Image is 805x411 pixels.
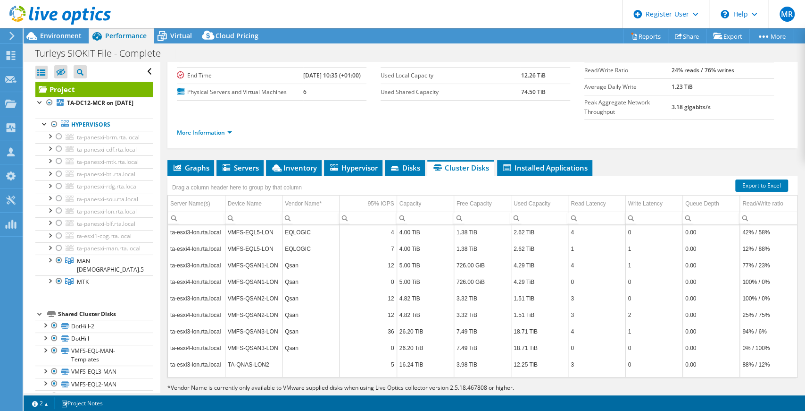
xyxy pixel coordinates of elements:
td: Column Used Capacity, Value 4.29 TiB [511,274,568,290]
td: Column Free Capacity, Value 726.00 GiB [454,257,511,274]
label: Average Daily Write [584,82,671,92]
a: ta-panesxi-sou.rta.local [35,193,153,205]
div: Read Latency [571,198,606,209]
td: Column Read Latency, Value 1 [568,240,625,257]
td: Column Capacity, Value 4.00 TiB [397,224,454,240]
td: Server Name(s) Column [168,196,225,212]
td: Column Server Name(s), Filter cell [168,212,225,224]
span: ta-esxi1-cbg.rta.local [77,232,132,240]
td: Column Vendor Name*, Filter cell [282,212,340,224]
a: More Information [177,128,232,137]
a: ta-panesxi-btl.rta.local [35,168,153,180]
b: 1.23 TiB [671,83,692,91]
td: Column Device Name, Value VMFS-QSAN3-LON [225,340,282,356]
td: Column Free Capacity, Value 7.49 TiB [454,340,511,356]
td: Column Used Capacity, Filter cell [511,212,568,224]
td: Column Read/Write ratio, Value 12% / 88% [740,240,797,257]
a: VMFS-EQL3-MAN [35,366,153,378]
span: Installed Applications [502,163,588,172]
td: Column Server Name(s), Value ta-esxi3-lon.rta.local [168,290,225,307]
a: ta-panesxi-brm.rta.local [35,131,153,143]
td: Column Write Latency, Filter cell [625,212,682,224]
td: Column Read Latency, Value 4 [568,224,625,240]
td: Column 95% IOPS, Value 0 [340,340,397,356]
div: 95% IOPS [368,198,394,209]
td: Column Free Capacity, Filter cell [454,212,511,224]
td: Column Device Name, Value VMFS-EQL5-LON [225,224,282,240]
td: Read Latency Column [568,196,625,212]
a: ta-panesxi-blf.rta.local [35,217,153,230]
td: Column Vendor Name*, Value Qsan [282,257,340,274]
td: Column Read Latency, Value 4 [568,257,625,274]
td: Column Vendor Name*, Value Qsan [282,340,340,356]
td: Column Read Latency, Value 3 [568,290,625,307]
td: Read/Write ratio Column [740,196,797,212]
span: MR [780,7,795,22]
td: Column Device Name, Value VMFS-EQL5-LON [225,240,282,257]
td: Column Used Capacity, Value 12.25 TiB [511,356,568,373]
span: Graphs [172,163,209,172]
td: Column Write Latency, Value 1 [625,257,682,274]
td: Column Read/Write ratio, Value 25% / 75% [740,307,797,323]
a: Share [668,29,706,43]
div: Server Name(s) [170,198,210,209]
a: ta-panesxi-rdg.rta.local [35,180,153,193]
td: Column Queue Depth, Value 0.00 [682,274,739,290]
td: Column Write Latency, Value 0 [625,340,682,356]
td: Write Latency Column [625,196,682,212]
svg: \n [721,10,729,18]
a: Project Notes [54,397,109,409]
div: Write Latency [628,198,663,209]
td: Column Queue Depth, Value 0.00 [682,290,739,307]
td: Column Queue Depth, Value 0.00 [682,240,739,257]
td: Column Device Name, Value VMFS-QSAN1-LON [225,257,282,274]
td: Column Used Capacity, Value 2.62 TiB [511,224,568,240]
span: Servers [221,163,259,172]
td: Column Capacity, Value 26.20 TiB [397,323,454,340]
td: Column Used Capacity, Value 18.71 TiB [511,323,568,340]
a: Project [35,82,153,97]
span: Cluster Disks [432,163,489,172]
td: Column Free Capacity, Value 726.00 GiB [454,274,511,290]
td: Column Capacity, Value 4.82 TiB [397,307,454,323]
td: Column Read/Write ratio, Value 94% / 6% [740,323,797,340]
td: Column Write Latency, Value 0 [625,224,682,240]
td: Column Free Capacity, Value 3.32 TiB [454,290,511,307]
span: ta-panesxi-lon.rta.local [77,207,137,215]
td: Used Capacity Column [511,196,568,212]
a: VMFS-EQL4-MAN [35,390,153,402]
a: DotHill-2 [35,320,153,332]
td: Column Queue Depth, Value 0.00 [682,257,739,274]
a: MTK [35,275,153,288]
td: Column Server Name(s), Value ta-esxi3-lon.rta.local [168,257,225,274]
label: End Time [177,71,303,80]
a: ta-panesxi-mtk.rta.local [35,155,153,168]
a: ta-panesxi-lon.rta.local [35,205,153,217]
a: VMFS-EQL2-MAN [35,378,153,390]
td: Column Vendor Name*, Value Qsan [282,274,340,290]
td: Column 95% IOPS, Value 0 [340,274,397,290]
td: Column Free Capacity, Value 3.32 TiB [454,307,511,323]
td: Vendor Name* Column [282,196,340,212]
td: Column Capacity, Value 16.24 TiB [397,356,454,373]
td: Column Used Capacity, Value 1.51 TiB [511,290,568,307]
div: Vendor Name* [285,198,322,209]
td: Column Read Latency, Value 3 [568,307,625,323]
label: Read/Write Ratio [584,66,671,75]
div: Drag a column header here to group by that column [170,181,304,194]
div: Data grid [167,176,797,377]
a: ta-panesxi-cdf.rta.local [35,143,153,155]
td: Column Write Latency, Value 1 [625,323,682,340]
label: Used Local Capacity [381,71,521,80]
td: Column Vendor Name*, Value [282,356,340,373]
span: Inventory [271,163,317,172]
a: 2 [25,397,55,409]
td: Column 95% IOPS, Filter cell [340,212,397,224]
td: Column Read/Write ratio, Value 88% / 12% [740,356,797,373]
td: Column Read/Write ratio, Value 42% / 58% [740,224,797,240]
td: Column Device Name, Value VMFS-QSAN2-LON [225,307,282,323]
td: Column Used Capacity, Value 1.51 TiB [511,307,568,323]
div: Free Capacity [456,198,492,209]
b: 24% reads / 76% writes [671,66,734,74]
td: Column Vendor Name*, Value EQLOGIC [282,240,340,257]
